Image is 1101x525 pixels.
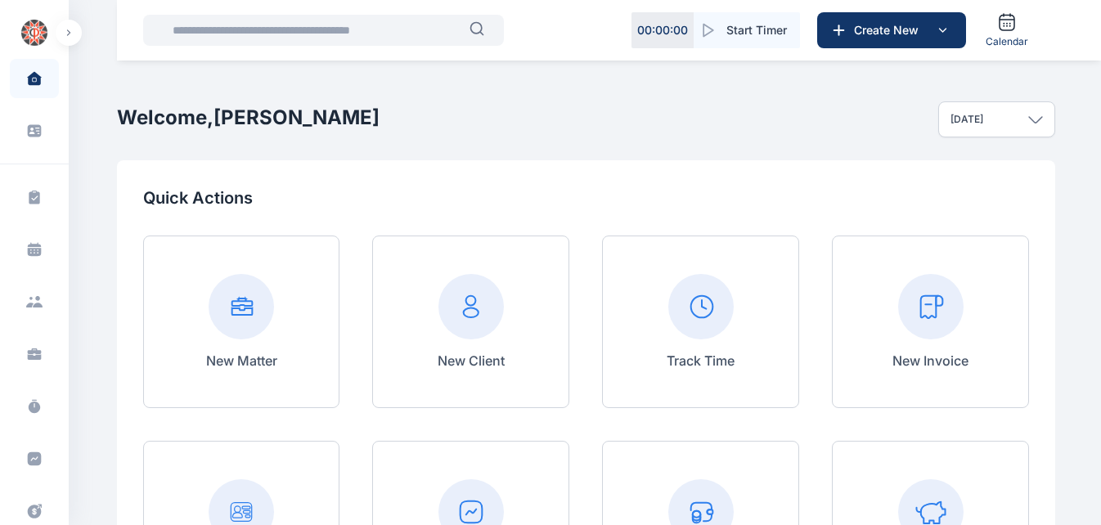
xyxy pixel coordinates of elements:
span: Create New [847,22,932,38]
button: Start Timer [694,12,800,48]
p: [DATE] [950,113,983,126]
p: 00 : 00 : 00 [637,22,688,38]
p: Track Time [667,351,735,370]
button: Create New [817,12,966,48]
span: Calendar [986,35,1028,48]
p: New Client [438,351,505,370]
span: Start Timer [726,22,787,38]
p: New Matter [206,351,277,370]
p: New Invoice [892,351,968,370]
p: Quick Actions [143,186,1029,209]
h2: Welcome, [PERSON_NAME] [117,105,380,131]
a: Calendar [979,6,1035,55]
